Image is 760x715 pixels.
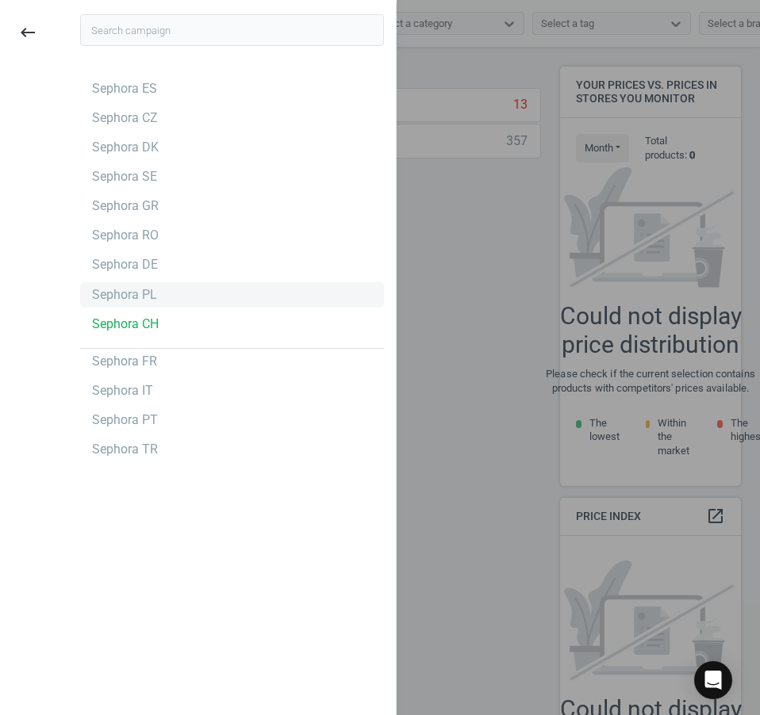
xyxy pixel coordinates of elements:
div: Sephora FR [92,353,157,370]
div: Sephora CH [92,315,159,333]
div: Sephora TR [92,441,158,458]
i: keyboard_backspace [18,23,37,42]
div: Open Intercom Messenger [694,661,732,699]
div: Sephora IT [92,382,153,400]
div: Sephora SE [92,168,157,185]
div: Sephora PT [92,411,158,429]
div: Sephora DE [92,256,158,273]
div: Sephora ES [92,80,157,97]
div: Sephora DK [92,139,159,156]
button: keyboard_backspace [10,14,46,52]
div: Sephora CZ [92,109,158,127]
div: Sephora PL [92,286,157,304]
div: Sephora RO [92,227,159,244]
div: Sephora GR [92,197,159,215]
input: Search campaign [80,14,384,46]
